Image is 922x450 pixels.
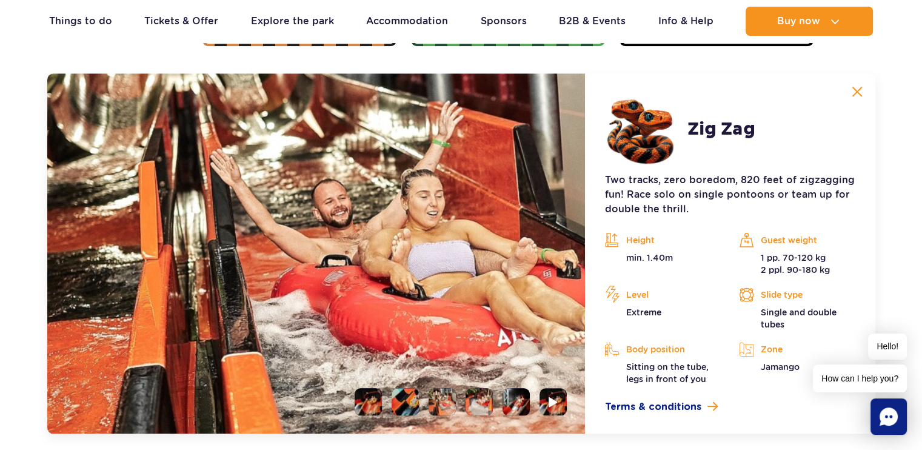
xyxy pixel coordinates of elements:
a: B2B & Events [559,7,626,36]
p: Sitting on the tube, legs in front of you [604,361,721,385]
a: Sponsors [481,7,527,36]
p: Level [604,286,721,304]
span: Terms & conditions [604,400,701,414]
p: Body position [604,340,721,358]
a: Things to do [49,7,112,36]
a: Info & Help [658,7,713,36]
p: Extreme [604,306,721,318]
p: Height [604,231,721,249]
p: Slide type [739,286,855,304]
span: Buy now [777,16,820,27]
p: min. 1.40m [604,252,721,264]
p: 1 pp. 70-120 kg 2 ppl. 90-180 kg [739,252,855,276]
img: 683e9d18e24cb188547945.png [604,93,677,166]
button: Buy now [746,7,873,36]
p: Two tracks, zero boredom, 820 feet of zigzagging fun! Race solo on single pontoons or team up for... [604,173,855,217]
p: Zone [739,340,855,358]
a: Tickets & Offer [144,7,218,36]
p: Jamango [739,361,855,373]
p: Guest weight [739,231,855,249]
div: Chat [870,398,907,435]
a: Explore the park [251,7,334,36]
span: Hello! [868,334,907,360]
a: Accommodation [366,7,448,36]
p: Single and double tubes [739,306,855,331]
span: How can I help you? [813,364,907,392]
a: Terms & conditions [604,400,855,414]
h2: Zig Zag [687,118,755,140]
